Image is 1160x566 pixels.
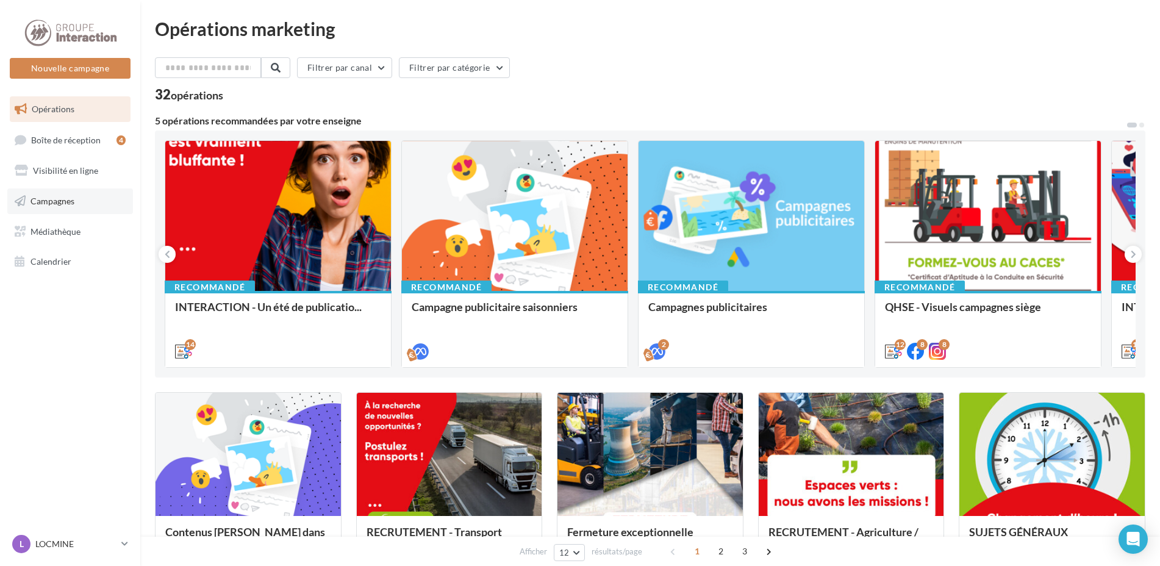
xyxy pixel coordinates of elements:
span: Boîte de réception [31,134,101,145]
span: Campagnes [30,196,74,206]
button: Nouvelle campagne [10,58,131,79]
span: Afficher [520,546,547,557]
div: Opérations marketing [155,20,1145,38]
span: 3 [735,542,754,561]
div: 2 [658,339,669,350]
a: Campagnes [7,188,133,214]
div: Open Intercom Messenger [1119,525,1148,554]
span: Calendrier [30,256,71,267]
span: résultats/page [592,546,642,557]
span: Fermeture exceptionnelle [567,525,693,539]
div: 5 opérations recommandées par votre enseigne [155,116,1126,126]
span: Opérations [32,104,74,114]
p: LOCMINE [35,538,116,550]
div: Recommandé [401,281,492,294]
div: opérations [171,90,223,101]
a: Médiathèque [7,219,133,245]
a: Visibilité en ligne [7,158,133,184]
div: 14 [185,339,196,350]
a: L LOCMINE [10,532,131,556]
span: Campagnes publicitaires [648,300,767,313]
span: INTERACTION - Un été de publicatio... [175,300,362,313]
span: RECRUTEMENT - Transport [367,525,502,539]
div: 8 [939,339,950,350]
a: Boîte de réception4 [7,127,133,153]
span: SUJETS GÉNÉRAUX [969,525,1068,539]
span: Campagne publicitaire saisonniers [412,300,578,313]
div: 32 [155,88,223,101]
a: Calendrier [7,249,133,274]
div: Recommandé [638,281,728,294]
button: 12 [554,544,585,561]
a: Opérations [7,96,133,122]
div: Recommandé [875,281,965,294]
span: 12 [559,548,570,557]
span: Visibilité en ligne [33,165,98,176]
div: 12 [1131,339,1142,350]
span: 1 [687,542,707,561]
div: Recommandé [165,281,255,294]
button: Filtrer par canal [297,57,392,78]
span: 2 [711,542,731,561]
span: Médiathèque [30,226,81,236]
button: Filtrer par catégorie [399,57,510,78]
span: L [20,538,24,550]
div: 12 [895,339,906,350]
div: 8 [917,339,928,350]
span: QHSE - Visuels campagnes siège [885,300,1041,313]
div: 4 [116,135,126,145]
